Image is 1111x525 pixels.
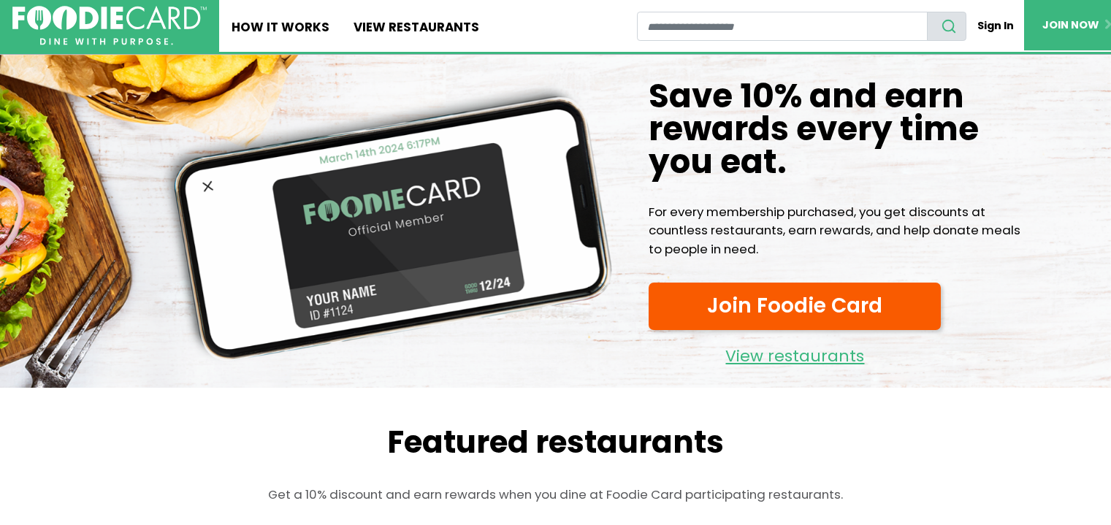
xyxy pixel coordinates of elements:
[927,12,966,41] button: search
[118,424,994,461] h2: Featured restaurants
[649,283,941,329] a: Join Foodie Card
[649,336,941,369] a: View restaurants
[637,12,928,41] input: restaurant search
[12,6,207,45] img: FoodieCard; Eat, Drink, Save, Donate
[118,486,994,504] p: Get a 10% discount and earn rewards when you dine at Foodie Card participating restaurants.
[966,12,1024,40] a: Sign In
[649,80,1029,179] h1: Save 10% and earn rewards every time you eat.
[649,203,1029,258] p: For every membership purchased, you get discounts at countless restaurants, earn rewards, and hel...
